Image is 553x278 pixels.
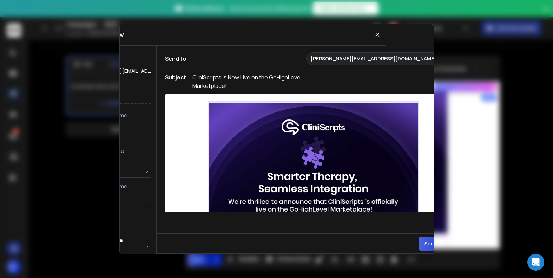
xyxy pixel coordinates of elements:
[165,54,193,63] h1: Send to:
[192,73,333,90] p: CliniScripts is Now Live on the GoHighLevel Marketplace!
[208,103,418,246] img: ecb7c78d-b68e-4dfe-adf9-4de550d88d3d.jpeg
[419,237,467,251] button: Send test email
[311,55,436,62] p: [PERSON_NAME][EMAIL_ADDRESS][DOMAIN_NAME]
[165,73,188,90] h1: Subject:
[527,254,544,271] div: Open Intercom Messenger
